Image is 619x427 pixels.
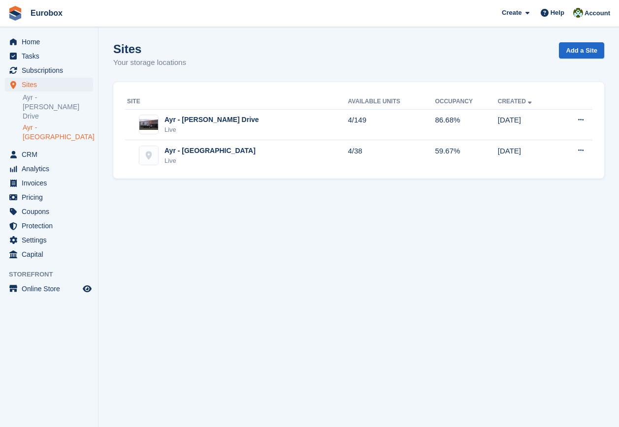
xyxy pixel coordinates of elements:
[585,8,610,18] span: Account
[573,8,583,18] img: Lorna Russell
[435,94,497,110] th: Occupancy
[551,8,564,18] span: Help
[5,247,93,261] a: menu
[5,233,93,247] a: menu
[5,176,93,190] a: menu
[113,57,186,68] p: Your storage locations
[22,190,81,204] span: Pricing
[5,219,93,233] a: menu
[9,270,98,279] span: Storefront
[348,109,435,140] td: 4/149
[22,63,81,77] span: Subscriptions
[5,190,93,204] a: menu
[23,123,93,142] a: Ayr - [GEOGRAPHIC_DATA]
[498,140,558,171] td: [DATE]
[164,146,256,156] div: Ayr - [GEOGRAPHIC_DATA]
[139,119,158,130] img: Image of Ayr - Whitfield Drive site
[164,115,259,125] div: Ayr - [PERSON_NAME] Drive
[81,283,93,295] a: Preview store
[22,282,81,296] span: Online Store
[113,42,186,56] h1: Sites
[139,146,158,165] img: Ayr - Holmston Road site image placeholder
[22,78,81,91] span: Sites
[559,42,604,59] a: Add a Site
[348,94,435,110] th: Available Units
[348,140,435,171] td: 4/38
[22,176,81,190] span: Invoices
[498,98,534,105] a: Created
[164,125,259,135] div: Live
[22,49,81,63] span: Tasks
[22,205,81,218] span: Coupons
[5,148,93,161] a: menu
[5,63,93,77] a: menu
[22,233,81,247] span: Settings
[5,205,93,218] a: menu
[5,49,93,63] a: menu
[435,140,497,171] td: 59.67%
[164,156,256,166] div: Live
[27,5,66,21] a: Eurobox
[5,78,93,91] a: menu
[22,148,81,161] span: CRM
[498,109,558,140] td: [DATE]
[22,162,81,176] span: Analytics
[502,8,521,18] span: Create
[125,94,348,110] th: Site
[22,219,81,233] span: Protection
[5,162,93,176] a: menu
[435,109,497,140] td: 86.68%
[22,35,81,49] span: Home
[22,247,81,261] span: Capital
[5,282,93,296] a: menu
[8,6,23,21] img: stora-icon-8386f47178a22dfd0bd8f6a31ec36ba5ce8667c1dd55bd0f319d3a0aa187defe.svg
[23,93,93,121] a: Ayr - [PERSON_NAME] Drive
[5,35,93,49] a: menu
